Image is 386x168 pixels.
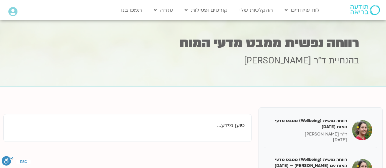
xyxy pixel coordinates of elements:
a: לוח שידורים [281,4,323,16]
a: תמכו בנו [118,4,145,16]
img: תודעה בריאה [350,5,380,15]
span: בהנחיית [329,55,359,67]
p: [DATE] [269,137,347,143]
p: ד"ר [PERSON_NAME] [269,131,347,137]
a: ההקלטות שלי [236,4,276,16]
h1: רווחה נפשית ממבט מדעי המוח [27,37,359,50]
a: עזרה [150,4,176,16]
h5: רווחה נפשית (Wellbeing) ממבט מדעי המוח [DATE] [269,118,347,130]
p: טוען מידע... [10,121,245,130]
span: ד"ר [PERSON_NAME] [244,55,326,67]
img: רווחה נפשית (Wellbeing) ממבט מדעי המוח 31/01/25 [352,120,372,140]
a: קורסים ופעילות [181,4,231,16]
